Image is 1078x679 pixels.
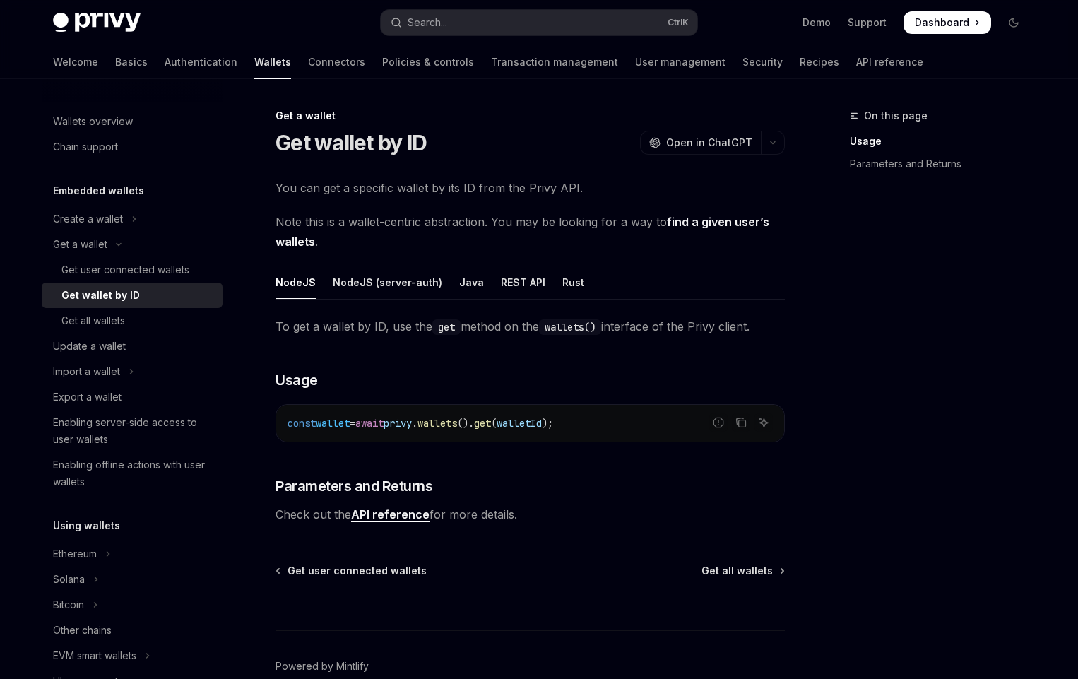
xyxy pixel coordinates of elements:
span: await [355,417,384,430]
a: Get user connected wallets [42,257,223,283]
div: Wallets overview [53,113,133,130]
span: Ctrl K [668,17,689,28]
a: Welcome [53,45,98,79]
button: Toggle Import a wallet section [42,359,223,384]
button: Toggle EVM smart wallets section [42,643,223,668]
span: privy [384,417,412,430]
span: ); [542,417,553,430]
a: Policies & controls [382,45,474,79]
a: Transaction management [491,45,618,79]
button: Toggle Ethereum section [42,541,223,567]
div: Java [459,266,484,299]
a: Dashboard [904,11,991,34]
a: User management [635,45,725,79]
a: Basics [115,45,148,79]
a: Security [742,45,783,79]
div: NodeJS (server-auth) [333,266,442,299]
div: Get wallet by ID [61,287,140,304]
a: Demo [802,16,831,30]
div: Chain support [53,138,118,155]
a: Wallets overview [42,109,223,134]
span: Note this is a wallet-centric abstraction. You may be looking for a way to . [276,212,785,252]
button: Open in ChatGPT [640,131,761,155]
span: wallets [417,417,457,430]
div: Ethereum [53,545,97,562]
a: Authentication [165,45,237,79]
button: Report incorrect code [709,413,728,432]
div: Get user connected wallets [61,261,189,278]
button: Ask AI [754,413,773,432]
button: Toggle Solana section [42,567,223,592]
button: Copy the contents from the code block [732,413,750,432]
span: Usage [276,370,318,390]
span: walletId [497,417,542,430]
a: Enabling server-side access to user wallets [42,410,223,452]
div: Get all wallets [61,312,125,329]
span: ( [491,417,497,430]
div: NodeJS [276,266,316,299]
a: Get all wallets [701,564,783,578]
code: wallets() [539,319,601,335]
div: Get a wallet [276,109,785,123]
span: Get all wallets [701,564,773,578]
button: Toggle dark mode [1002,11,1025,34]
span: Get user connected wallets [288,564,427,578]
code: get [432,319,461,335]
span: You can get a specific wallet by its ID from the Privy API. [276,178,785,198]
a: API reference [351,507,430,522]
a: API reference [856,45,923,79]
span: wallet [316,417,350,430]
h1: Get wallet by ID [276,130,427,155]
h5: Embedded wallets [53,182,144,199]
a: Get user connected wallets [277,564,427,578]
div: Bitcoin [53,596,84,613]
span: Open in ChatGPT [666,136,752,150]
div: Get a wallet [53,236,107,253]
div: Solana [53,571,85,588]
button: Toggle Create a wallet section [42,206,223,232]
span: get [474,417,491,430]
span: On this page [864,107,928,124]
span: Parameters and Returns [276,476,432,496]
span: . [412,417,417,430]
span: Check out the for more details. [276,504,785,524]
a: Chain support [42,134,223,160]
span: (). [457,417,474,430]
a: Get wallet by ID [42,283,223,308]
div: REST API [501,266,545,299]
a: Connectors [308,45,365,79]
div: Update a wallet [53,338,126,355]
a: Powered by Mintlify [276,659,369,673]
a: Export a wallet [42,384,223,410]
a: Get all wallets [42,308,223,333]
a: Recipes [800,45,839,79]
a: Enabling offline actions with user wallets [42,452,223,495]
a: Update a wallet [42,333,223,359]
button: Toggle Get a wallet section [42,232,223,257]
a: Usage [850,130,1036,153]
div: Search... [408,14,447,31]
div: Enabling offline actions with user wallets [53,456,214,490]
span: To get a wallet by ID, use the method on the interface of the Privy client. [276,317,785,336]
div: Enabling server-side access to user wallets [53,414,214,448]
a: Support [848,16,887,30]
div: Import a wallet [53,363,120,380]
div: Other chains [53,622,112,639]
a: Other chains [42,618,223,643]
span: const [288,417,316,430]
div: EVM smart wallets [53,647,136,664]
button: Toggle Bitcoin section [42,592,223,618]
a: Parameters and Returns [850,153,1036,175]
h5: Using wallets [53,517,120,534]
span: Dashboard [915,16,969,30]
span: = [350,417,355,430]
button: Open search [381,10,697,35]
img: dark logo [53,13,141,33]
div: Create a wallet [53,211,123,228]
div: Rust [562,266,584,299]
a: Wallets [254,45,291,79]
div: Export a wallet [53,389,122,406]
